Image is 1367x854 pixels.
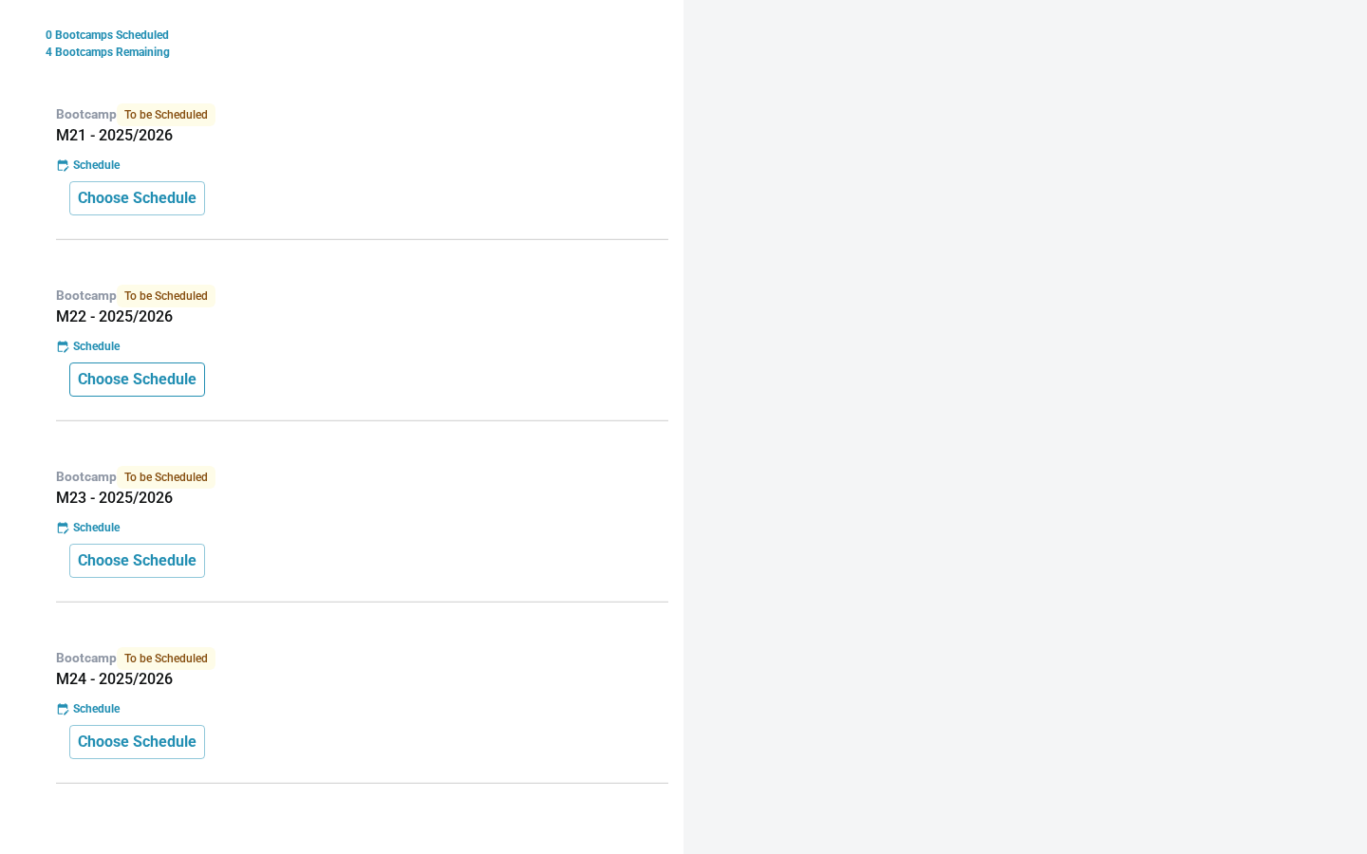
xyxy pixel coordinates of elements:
h5: M22 - 2025/2026 [56,307,668,326]
span: To be Scheduled [117,285,215,307]
p: Choose Schedule [78,368,197,391]
p: Choose Schedule [78,187,197,210]
p: Schedule [73,700,120,717]
p: Bootcamp [56,103,668,126]
button: Choose Schedule [69,725,205,759]
p: Schedule [73,519,120,536]
span: To be Scheduled [117,647,215,670]
p: Choose Schedule [78,731,197,753]
p: 4 Bootcamps Remaining [46,44,668,61]
h5: M24 - 2025/2026 [56,670,668,689]
button: Choose Schedule [69,544,205,578]
p: Schedule [73,157,120,174]
button: Choose Schedule [69,362,205,397]
span: To be Scheduled [117,103,215,126]
p: Choose Schedule [78,549,197,572]
p: Bootcamp [56,647,668,670]
p: Schedule [73,338,120,355]
h5: M23 - 2025/2026 [56,489,668,508]
h5: M21 - 2025/2026 [56,126,668,145]
span: To be Scheduled [117,466,215,489]
p: Bootcamp [56,466,668,489]
p: Bootcamp [56,285,668,307]
p: 0 Bootcamps Scheduled [46,27,668,44]
button: Choose Schedule [69,181,205,215]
